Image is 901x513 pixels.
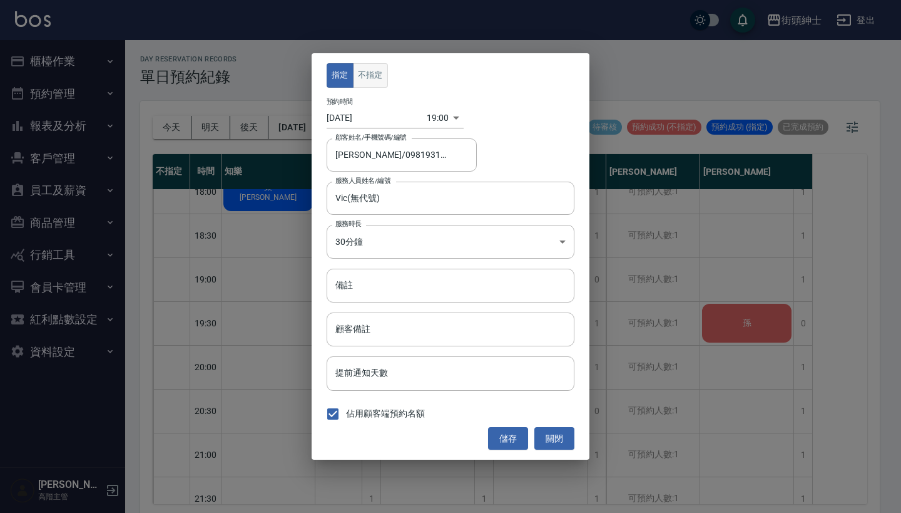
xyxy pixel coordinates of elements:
button: 不指定 [353,63,388,88]
div: 19:00 [427,108,449,128]
span: 佔用顧客端預約名額 [346,407,425,420]
label: 服務時長 [335,219,362,229]
div: 30分鐘 [327,225,574,259]
button: 儲存 [488,427,528,450]
label: 服務人員姓名/編號 [335,176,390,185]
input: Choose date, selected date is 2025-08-22 [327,108,427,128]
label: 預約時間 [327,96,353,106]
button: 指定 [327,63,354,88]
button: 關閉 [534,427,574,450]
label: 顧客姓名/手機號碼/編號 [335,133,407,142]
